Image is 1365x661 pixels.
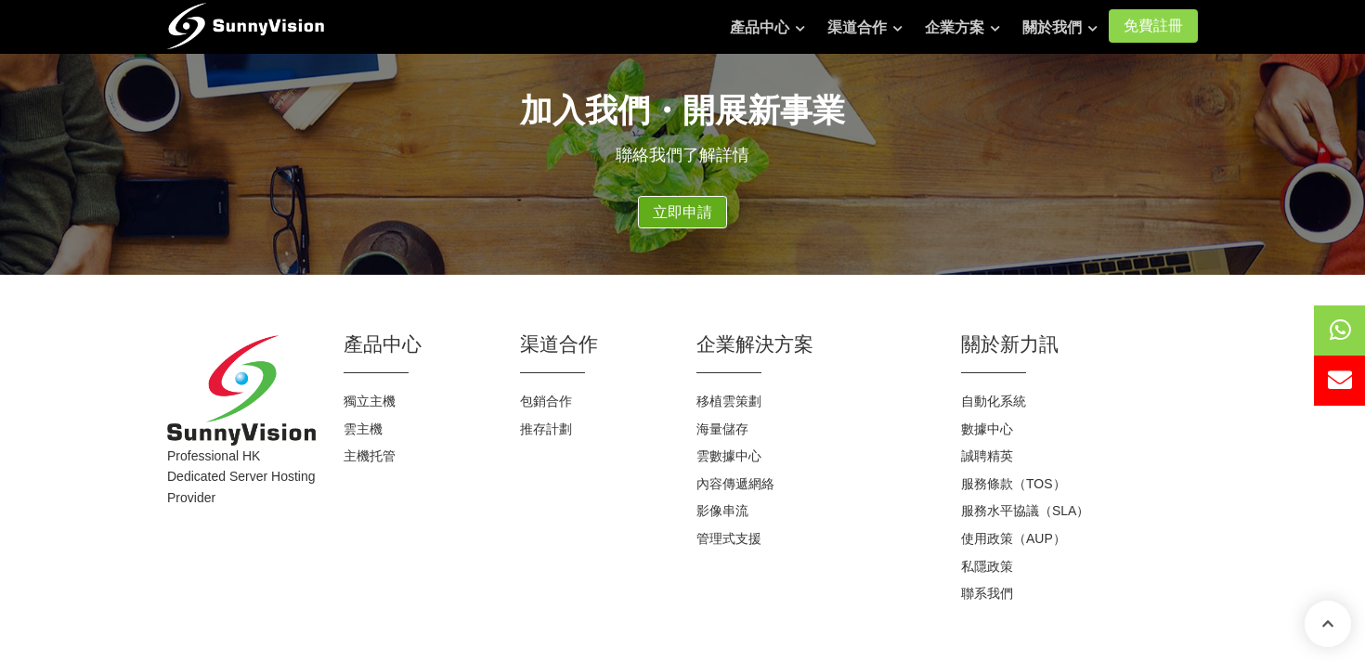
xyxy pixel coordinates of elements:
a: 海量儲存 [696,421,748,436]
a: 獨立主機 [344,394,396,408]
img: SunnyVision Limited [167,335,316,446]
h2: 產品中心 [344,330,492,357]
a: 數據中心 [961,421,1013,436]
p: 聯絡我們了解詳情 [167,142,1198,168]
a: 內容傳遞網絡 [696,476,774,491]
h2: 渠道合作 [520,330,669,357]
a: 企業方案 [925,9,1000,46]
a: 推存計劃 [520,421,572,436]
a: 誠聘精英 [961,448,1013,463]
a: 移植雲策劃 [696,394,761,408]
div: Professional HK Dedicated Server Hosting Provider [153,335,330,607]
a: 渠道合作 [827,9,903,46]
a: 主機托管 [344,448,396,463]
h2: 加入我們・開展新事業 [167,87,1198,133]
a: 產品中心 [730,9,805,46]
a: 管理式支援 [696,531,761,546]
a: 包銷合作 [520,394,572,408]
h2: 企業解決方案 [696,330,933,357]
a: 服務水平協議（SLA） [961,503,1089,518]
h2: 關於新力訊 [961,330,1198,357]
a: 私隱政策 [961,559,1013,574]
a: 雲主機 [344,421,383,436]
a: 自動化系統 [961,394,1026,408]
a: 服務條款（TOS） [961,476,1066,491]
a: 立即申請 [638,196,727,229]
a: 使用政策（AUP） [961,531,1066,546]
a: 聯系我們 [961,586,1013,601]
a: 雲數據中心 [696,448,761,463]
a: 關於我們 [1022,9,1098,46]
a: 免費註冊 [1109,9,1198,43]
a: 影像串流 [696,503,748,518]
